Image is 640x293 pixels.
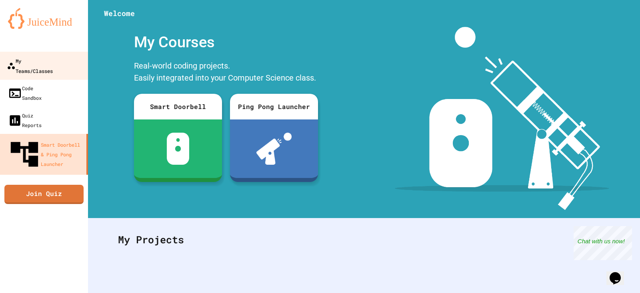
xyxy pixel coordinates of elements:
div: My Projects [110,224,618,255]
div: Smart Doorbell [134,94,222,119]
img: ppl-with-ball.png [256,133,292,165]
div: My Courses [130,27,322,58]
div: Real-world coding projects. Easily integrated into your Computer Science class. [130,58,322,88]
div: Code Sandbox [8,83,42,103]
img: logo-orange.svg [8,8,80,29]
div: Quiz Reports [8,111,42,130]
a: Join Quiz [4,185,84,204]
img: sdb-white.svg [167,133,190,165]
div: My Teams/Classes [7,56,53,75]
iframe: chat widget [574,226,632,260]
iframe: chat widget [606,261,632,285]
div: Ping Pong Launcher [230,94,318,119]
img: banner-image-my-projects.png [395,27,609,210]
div: Smart Doorbell & Ping Pong Launcher [8,138,83,171]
